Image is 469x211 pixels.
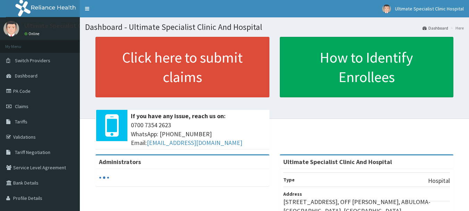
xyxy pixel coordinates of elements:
[24,23,117,29] p: Ultimate Specialist Clinic Hospital
[15,149,50,155] span: Tariff Negotiation
[99,172,109,183] svg: audio-loading
[95,37,269,97] a: Click here to submit claims
[15,103,28,109] span: Claims
[131,112,226,120] b: If you have any issue, reach us on:
[131,121,266,147] span: 0700 7354 2623 WhatsApp: [PHONE_NUMBER] Email:
[428,176,450,185] p: Hospital
[422,25,448,31] a: Dashboard
[99,158,141,166] b: Administrators
[24,31,41,36] a: Online
[3,21,19,36] img: User Image
[15,119,27,125] span: Tariffs
[283,177,295,183] b: Type
[283,191,302,197] b: Address
[85,23,464,32] h1: Dashboard - Ultimate Specialist Clinic And Hospital
[15,57,50,64] span: Switch Providers
[382,5,391,13] img: User Image
[15,73,37,79] span: Dashboard
[280,37,454,97] a: How to Identify Enrollees
[147,139,242,147] a: [EMAIL_ADDRESS][DOMAIN_NAME]
[395,6,464,12] span: Ultimate Specialist Clinic Hospital
[283,158,392,166] strong: Ultimate Specialist Clinic And Hospital
[449,25,464,31] li: Here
